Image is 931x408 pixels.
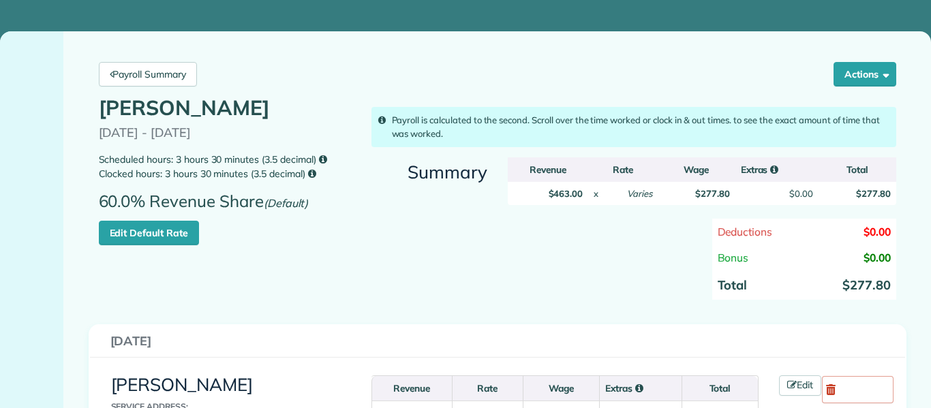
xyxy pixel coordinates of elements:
[588,157,658,182] th: Rate
[718,277,748,293] strong: Total
[99,153,356,181] small: Scheduled hours: 3 hours 30 minutes (3.5 decimal) Clocked hours: 3 hours 30 minutes (3.5 decimal)
[99,192,316,221] span: 60.0% Revenue Share
[452,376,523,401] th: Rate
[99,97,356,119] h1: [PERSON_NAME]
[264,196,309,210] em: (Default)
[99,62,197,87] a: Payroll Summary
[718,251,749,264] span: Bonus
[658,157,735,182] th: Wage
[779,375,821,396] a: Edit
[599,376,682,401] th: Extras
[549,188,583,199] strong: $463.00
[864,251,891,264] span: $0.00
[856,188,891,199] strong: $277.80
[682,376,758,401] th: Total
[371,107,896,147] div: Payroll is calculated to the second. Scroll over the time worked or clock in & out times. to see ...
[718,225,773,238] span: Deductions
[508,157,589,182] th: Revenue
[789,187,813,200] div: $0.00
[695,188,730,199] strong: $277.80
[735,157,819,182] th: Extras
[834,62,896,87] button: Actions
[111,373,254,396] a: [PERSON_NAME]
[523,376,599,401] th: Wage
[819,157,896,182] th: Total
[99,126,356,140] p: [DATE] - [DATE]
[627,188,652,199] em: Varies
[371,163,487,183] h3: Summary
[110,334,885,348] h3: [DATE]
[99,221,199,245] a: Edit Default Rate
[594,187,598,200] div: x
[371,376,451,401] th: Revenue
[864,225,891,238] span: $0.00
[842,277,891,293] strong: $277.80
